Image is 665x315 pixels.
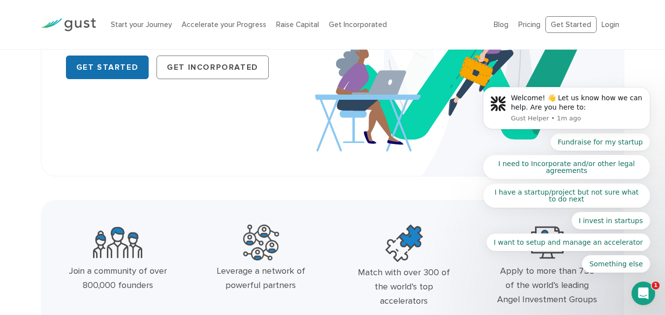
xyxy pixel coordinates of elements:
iframe: Intercom live chat [632,282,655,305]
a: Raise Capital [276,20,319,29]
a: Get Incorporated [329,20,387,29]
img: Powerful Partners [243,225,279,260]
img: Gust Logo [41,18,96,31]
a: Get Started [66,56,149,79]
img: Top Accelerators [385,225,423,262]
a: Get Incorporated [157,56,269,79]
a: Start your Journey [111,20,172,29]
div: Match with over 300 of the world’s top accelerators [353,266,456,308]
span: 1 [652,282,660,289]
div: Join a community of over 800,000 founders [66,264,169,293]
a: Accelerate your Progress [182,20,266,29]
div: Leverage a network of powerful partners [210,264,313,293]
img: Community Founders [93,225,142,260]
